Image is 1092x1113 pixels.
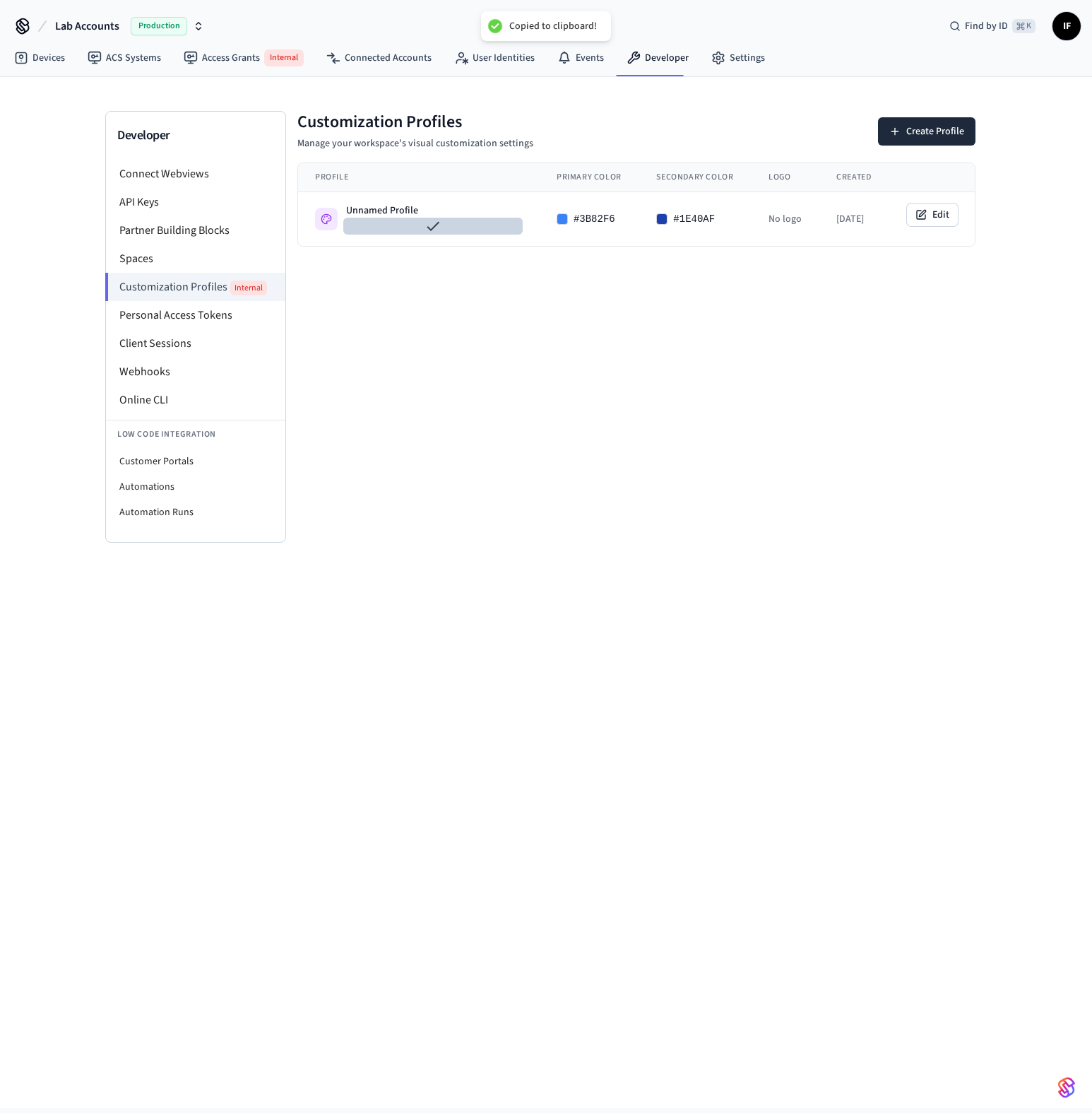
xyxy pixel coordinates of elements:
[264,49,304,66] span: Internal
[1054,13,1079,39] span: IF
[819,192,889,247] td: [DATE]
[172,44,315,72] a: Access GrantsInternal
[106,449,285,474] li: Customer Portals
[106,474,285,500] li: Automations
[3,45,76,71] a: Devices
[443,45,546,71] a: User Identities
[106,216,285,245] li: Partner Building Blocks
[297,136,533,151] p: Manage your workspace's visual customization settings
[700,45,776,71] a: Settings
[1058,1076,1075,1099] img: SeamLogoGradient.69752ec5.svg
[1052,12,1081,40] button: IF
[106,386,285,414] li: Online CLI
[938,13,1047,39] div: Find by ID⌘ K
[106,358,285,386] li: Webhooks
[574,212,615,226] span: #3B82F6
[615,45,700,71] a: Developer
[343,218,523,235] button: 76b19c3f-10fd-4ab1-8658-f4cac471ccd3
[76,45,172,71] a: ACS Systems
[106,301,285,329] li: Personal Access Tokens
[639,163,752,192] th: Secondary Color
[105,273,285,301] li: Customization Profiles
[673,212,715,226] span: #1E40AF
[1012,19,1035,33] span: ⌘ K
[106,188,285,216] li: API Keys
[230,281,267,295] span: Internal
[131,17,187,35] span: Production
[540,163,639,192] th: Primary Color
[106,420,285,449] li: Low Code Integration
[106,500,285,525] li: Automation Runs
[878,117,975,146] button: Create Profile
[106,245,285,273] li: Spaces
[298,163,540,192] th: Profile
[509,20,597,33] div: Copied to clipboard!
[55,18,119,35] span: Lab Accounts
[752,163,819,192] th: Logo
[768,212,802,226] span: No logo
[106,329,285,358] li: Client Sessions
[315,45,443,71] a: Connected Accounts
[965,19,1008,33] span: Find by ID
[106,160,285,188] li: Connect Webviews
[546,45,615,71] a: Events
[117,126,274,146] h3: Developer
[819,163,889,192] th: Created
[297,111,533,134] h1: Customization Profiles
[346,204,520,218] div: Unnamed Profile
[907,204,958,226] button: Edit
